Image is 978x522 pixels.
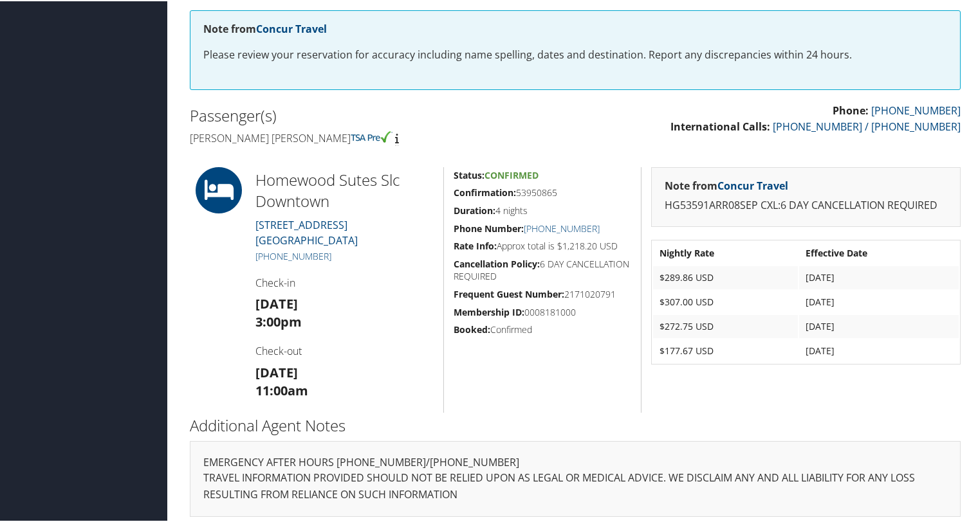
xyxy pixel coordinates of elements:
[255,274,434,289] h4: Check-in
[665,177,788,192] strong: Note from
[799,338,959,361] td: [DATE]
[454,239,631,251] h5: Approx total is $1,218.20 USD
[484,168,539,180] span: Confirmed
[653,338,798,361] td: $177.67 USD
[799,240,959,264] th: Effective Date
[454,221,524,233] strong: Phone Number:
[203,21,327,35] strong: Note from
[351,130,392,141] img: tsa-precheck.png
[454,322,631,335] h5: Confirmed
[454,203,631,216] h5: 4 nights
[255,249,331,261] a: [PHONE_NUMBER]
[454,203,495,215] strong: Duration:
[255,363,298,380] strong: [DATE]
[773,118,961,132] a: [PHONE_NUMBER] / [PHONE_NUMBER]
[799,289,959,312] td: [DATE]
[665,196,947,213] p: HG53591ARR08SEP CXL:6 DAY CANCELLATION REQUIRED
[670,118,770,132] strong: International Calls:
[203,46,947,62] p: Please review your reservation for accuracy including name spelling, dates and destination. Repor...
[454,239,497,251] strong: Rate Info:
[255,168,434,211] h2: Homewood Sutes Slc Downtown
[256,21,327,35] a: Concur Travel
[454,256,631,282] h5: 6 DAY CANCELLATION REQUIRED
[255,381,308,398] strong: 11:00am
[653,314,798,337] td: $272.75 USD
[524,221,600,233] a: [PHONE_NUMBER]
[653,240,798,264] th: Nightly Rate
[454,305,631,318] h5: 0008181000
[255,217,358,246] a: [STREET_ADDRESS][GEOGRAPHIC_DATA]
[190,130,566,144] h4: [PERSON_NAME] [PERSON_NAME]
[454,185,631,198] h5: 53950865
[454,305,524,317] strong: Membership ID:
[833,102,869,116] strong: Phone:
[255,343,434,357] h4: Check-out
[203,469,947,501] p: TRAVEL INFORMATION PROVIDED SHOULD NOT BE RELIED UPON AS LEGAL OR MEDICAL ADVICE. WE DISCLAIM ANY...
[871,102,961,116] a: [PHONE_NUMBER]
[255,312,302,329] strong: 3:00pm
[255,294,298,311] strong: [DATE]
[454,322,490,334] strong: Booked:
[799,265,959,288] td: [DATE]
[454,256,540,269] strong: Cancellation Policy:
[717,177,788,192] a: Concur Travel
[454,168,484,180] strong: Status:
[190,440,961,515] div: EMERGENCY AFTER HOURS [PHONE_NUMBER]/[PHONE_NUMBER]
[190,104,566,125] h2: Passenger(s)
[653,265,798,288] td: $289.86 USD
[454,185,516,197] strong: Confirmation:
[799,314,959,337] td: [DATE]
[454,287,631,300] h5: 2171020791
[653,289,798,312] td: $307.00 USD
[190,413,961,435] h2: Additional Agent Notes
[454,287,564,299] strong: Frequent Guest Number:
